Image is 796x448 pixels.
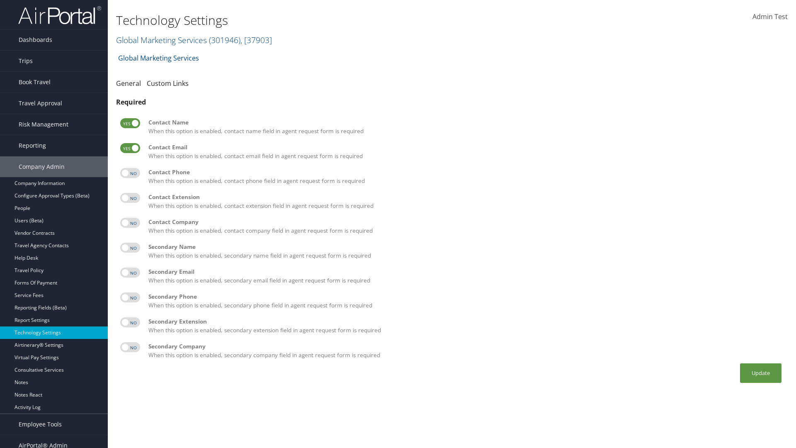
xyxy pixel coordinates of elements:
[19,51,33,71] span: Trips
[148,292,784,309] label: When this option is enabled, secondary phone field in agent request form is required
[148,243,784,260] label: When this option is enabled, secondary name field in agent request form is required
[752,4,788,30] a: Admin Test
[116,12,564,29] h1: Technology Settings
[240,34,272,46] span: , [ 37903 ]
[148,317,784,334] label: When this option is enabled, secondary extension field in agent request form is required
[148,268,784,276] div: Secondary Email
[752,12,788,21] span: Admin Test
[148,193,784,201] div: Contact Extension
[148,118,784,127] div: Contact Name
[116,97,788,107] div: Required
[148,218,784,235] label: When this option is enabled, contact company field in agent request form is required
[148,143,784,160] label: When this option is enabled, contact email field in agent request form is required
[148,268,784,285] label: When this option is enabled, secondary email field in agent request form is required
[148,342,784,359] label: When this option is enabled, secondary company field in agent request form is required
[740,363,781,383] button: Update
[148,342,784,351] div: Secondary Company
[116,34,272,46] a: Global Marketing Services
[148,218,784,226] div: Contact Company
[148,168,784,185] label: When this option is enabled, contact phone field in agent request form is required
[19,114,68,135] span: Risk Management
[116,79,141,88] a: General
[18,5,101,25] img: airportal-logo.png
[148,317,784,326] div: Secondary Extension
[19,135,46,156] span: Reporting
[148,143,784,151] div: Contact Email
[19,29,52,50] span: Dashboards
[147,79,189,88] a: Custom Links
[148,193,784,210] label: When this option is enabled, contact extension field in agent request form is required
[19,156,65,177] span: Company Admin
[148,243,784,251] div: Secondary Name
[19,93,62,114] span: Travel Approval
[209,34,240,46] span: ( 301946 )
[148,292,784,301] div: Secondary Phone
[19,72,51,93] span: Book Travel
[118,50,199,66] a: Global Marketing Services
[19,414,62,435] span: Employee Tools
[148,118,784,135] label: When this option is enabled, contact name field in agent request form is required
[148,168,784,176] div: Contact Phone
